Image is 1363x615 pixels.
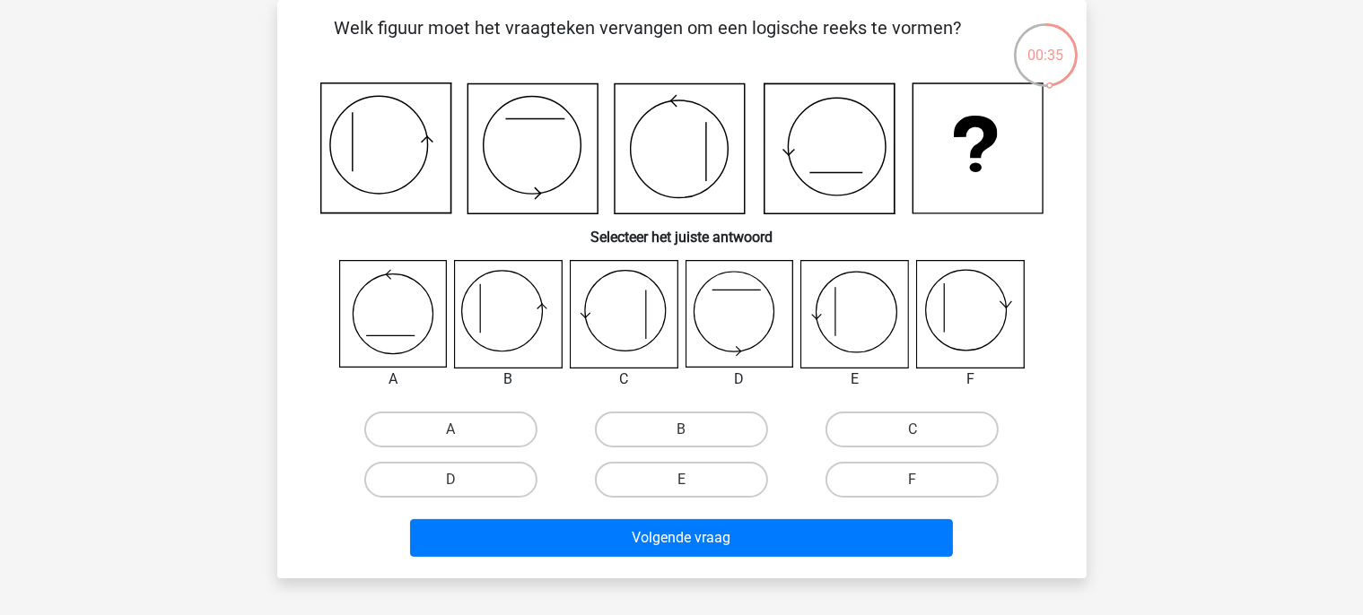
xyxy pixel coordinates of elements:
[826,411,999,447] label: C
[410,519,953,557] button: Volgende vraag
[1012,22,1079,66] div: 00:35
[787,368,922,390] div: E
[595,462,768,498] label: E
[441,368,576,390] div: B
[306,214,1058,246] h6: Selecteer het juiste antwoord
[903,368,1038,390] div: F
[826,462,999,498] label: F
[326,368,461,390] div: A
[364,411,537,447] label: A
[595,411,768,447] label: B
[306,14,991,68] p: Welk figuur moet het vraagteken vervangen om een logische reeks te vormen?
[556,368,692,390] div: C
[364,462,537,498] label: D
[672,368,808,390] div: D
